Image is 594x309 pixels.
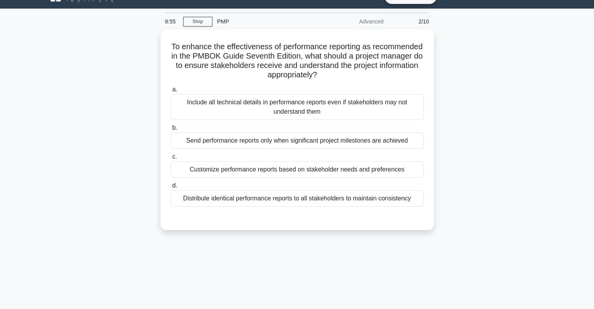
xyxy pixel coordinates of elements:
span: b. [172,124,177,131]
div: Send performance reports only when significant project milestones are achieved [171,132,424,149]
div: 2/10 [388,14,434,29]
span: a. [172,86,177,93]
div: Distribute identical performance reports to all stakeholders to maintain consistency [171,190,424,207]
span: d. [172,182,177,189]
a: Stop [183,17,212,27]
h5: To enhance the effectiveness of performance reporting as recommended in the PMBOK Guide Seventh E... [170,42,425,80]
div: PMP [212,14,320,29]
span: c. [172,153,177,160]
div: Customize performance reports based on stakeholder needs and preferences [171,161,424,178]
div: 8:55 [161,14,183,29]
div: Advanced [320,14,388,29]
div: Include all technical details in performance reports even if stakeholders may not understand them [171,94,424,120]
